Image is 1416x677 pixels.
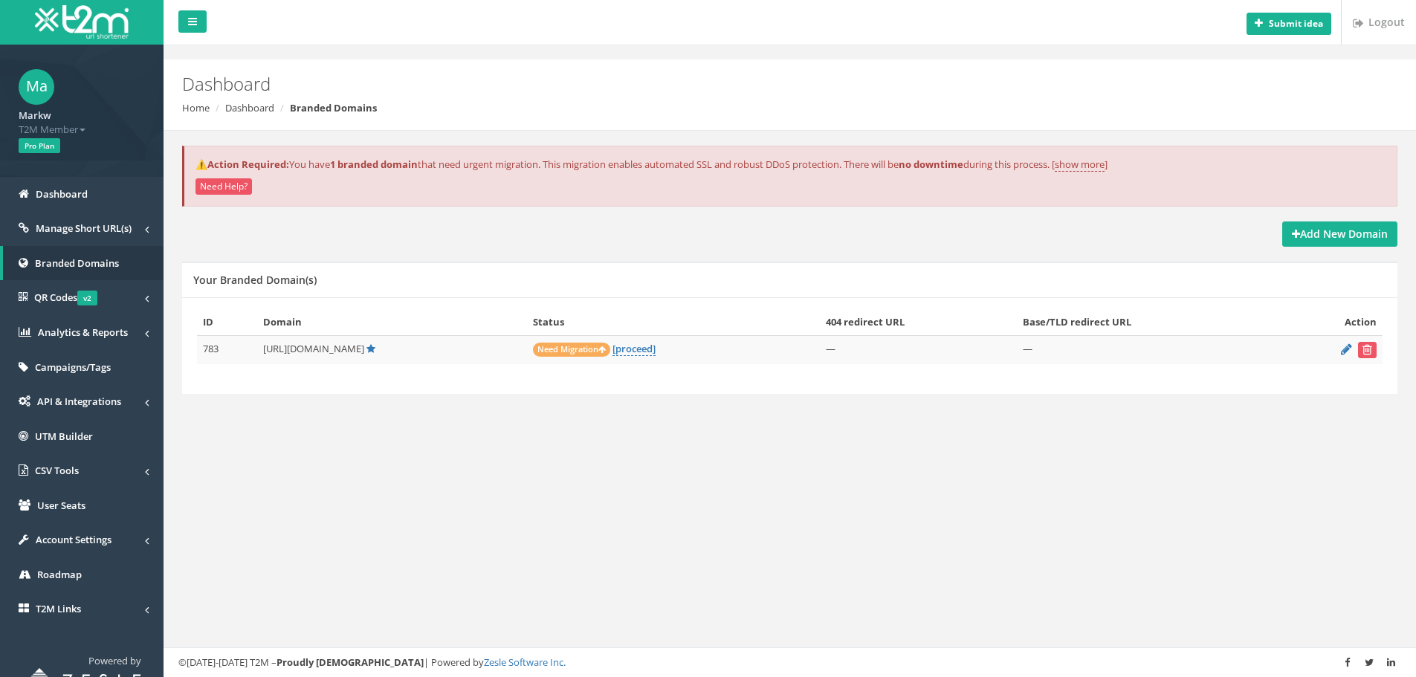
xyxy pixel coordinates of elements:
[35,430,93,443] span: UTM Builder
[195,158,1386,172] p: You have that need urgent migration. This migration enables automated SSL and robust DDoS protect...
[35,464,79,477] span: CSV Tools
[197,309,257,335] th: ID
[263,342,364,355] span: [URL][DOMAIN_NAME]
[35,5,129,39] img: T2M
[533,343,610,357] span: Need Migration
[19,69,54,105] span: Ma
[820,309,1017,335] th: 404 redirect URL
[195,178,252,195] button: Need Help?
[36,533,111,546] span: Account Settings
[612,342,656,356] a: [proceed]
[225,101,274,114] a: Dashboard
[182,101,210,114] a: Home
[88,654,141,667] span: Powered by
[195,158,289,171] strong: ⚠️Action Required:
[193,274,317,285] h5: Your Branded Domain(s)
[182,74,1192,94] h2: Dashboard
[1247,13,1331,35] button: Submit idea
[38,325,128,339] span: Analytics & Reports
[527,309,820,335] th: Status
[35,360,111,374] span: Campaigns/Tags
[19,108,51,122] strong: Markw
[35,256,119,270] span: Branded Domains
[1269,17,1323,30] b: Submit idea
[197,335,257,364] td: 783
[1017,309,1279,335] th: Base/TLD redirect URL
[36,221,132,235] span: Manage Short URL(s)
[77,291,97,305] span: v2
[1282,221,1397,247] a: Add New Domain
[37,568,82,581] span: Roadmap
[277,655,424,669] strong: Proudly [DEMOGRAPHIC_DATA]
[820,335,1017,364] td: —
[19,123,145,137] span: T2M Member
[290,101,377,114] strong: Branded Domains
[899,158,963,171] strong: no downtime
[19,138,60,153] span: Pro Plan
[19,105,145,136] a: Markw T2M Member
[1292,227,1388,241] strong: Add New Domain
[330,158,418,171] strong: 1 branded domain
[36,187,88,201] span: Dashboard
[257,309,527,335] th: Domain
[484,655,566,669] a: Zesle Software Inc.
[36,602,81,615] span: T2M Links
[178,655,1401,670] div: ©[DATE]-[DATE] T2M – | Powered by
[34,291,97,304] span: QR Codes
[37,395,121,408] span: API & Integrations
[1279,309,1383,335] th: Action
[37,499,85,512] span: User Seats
[1017,335,1279,364] td: —
[1055,158,1105,172] a: show more
[366,342,375,355] a: Default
